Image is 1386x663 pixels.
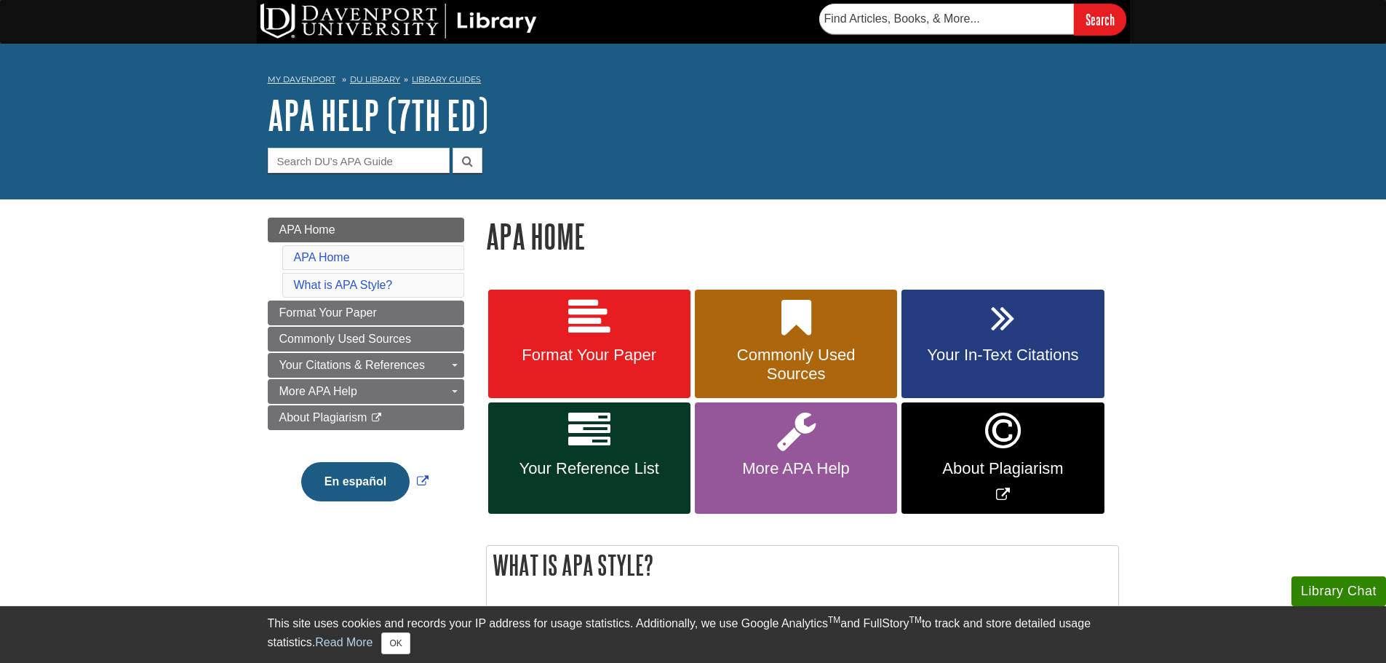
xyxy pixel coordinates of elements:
a: Link opens in new window [298,475,432,488]
a: What is APA Style? [294,279,393,291]
a: APA Home [268,218,464,242]
a: Link opens in new window [901,402,1104,514]
sup: TM [828,615,840,625]
div: This site uses cookies and records your IP address for usage statistics. Additionally, we use Goo... [268,615,1119,654]
span: Commonly Used Sources [706,346,886,384]
button: Close [381,632,410,654]
span: Commonly Used Sources [279,333,411,345]
a: Read More [315,636,373,648]
a: Format Your Paper [488,290,690,399]
span: More APA Help [706,459,886,478]
span: Your Citations & References [279,359,425,371]
span: Format Your Paper [279,306,377,319]
input: Search DU's APA Guide [268,148,450,173]
a: Your Reference List [488,402,690,514]
span: More APA Help [279,385,357,397]
a: APA Home [294,251,350,263]
a: DU Library [350,74,400,84]
nav: breadcrumb [268,70,1119,93]
a: Commonly Used Sources [695,290,897,399]
span: Your Reference List [499,459,680,478]
a: Commonly Used Sources [268,327,464,352]
h2: What is APA Style? [487,546,1118,584]
a: My Davenport [268,74,335,86]
a: About Plagiarism [268,405,464,430]
a: Format Your Paper [268,301,464,325]
a: More APA Help [695,402,897,514]
button: Library Chat [1291,576,1386,606]
input: Search [1074,4,1126,35]
img: DU Library [260,4,537,39]
form: Searches DU Library's articles, books, and more [819,4,1126,35]
span: About Plagiarism [912,459,1093,478]
a: Your In-Text Citations [901,290,1104,399]
a: APA Help (7th Ed) [268,92,488,138]
input: Find Articles, Books, & More... [819,4,1074,34]
a: Your Citations & References [268,353,464,378]
span: APA Home [279,223,335,236]
a: More APA Help [268,379,464,404]
i: This link opens in a new window [370,413,383,423]
div: Guide Page Menu [268,218,464,526]
a: Library Guides [412,74,481,84]
span: Your In-Text Citations [912,346,1093,365]
sup: TM [909,615,922,625]
span: About Plagiarism [279,411,367,424]
h1: APA Home [486,218,1119,255]
button: En español [301,462,410,501]
span: Format Your Paper [499,346,680,365]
